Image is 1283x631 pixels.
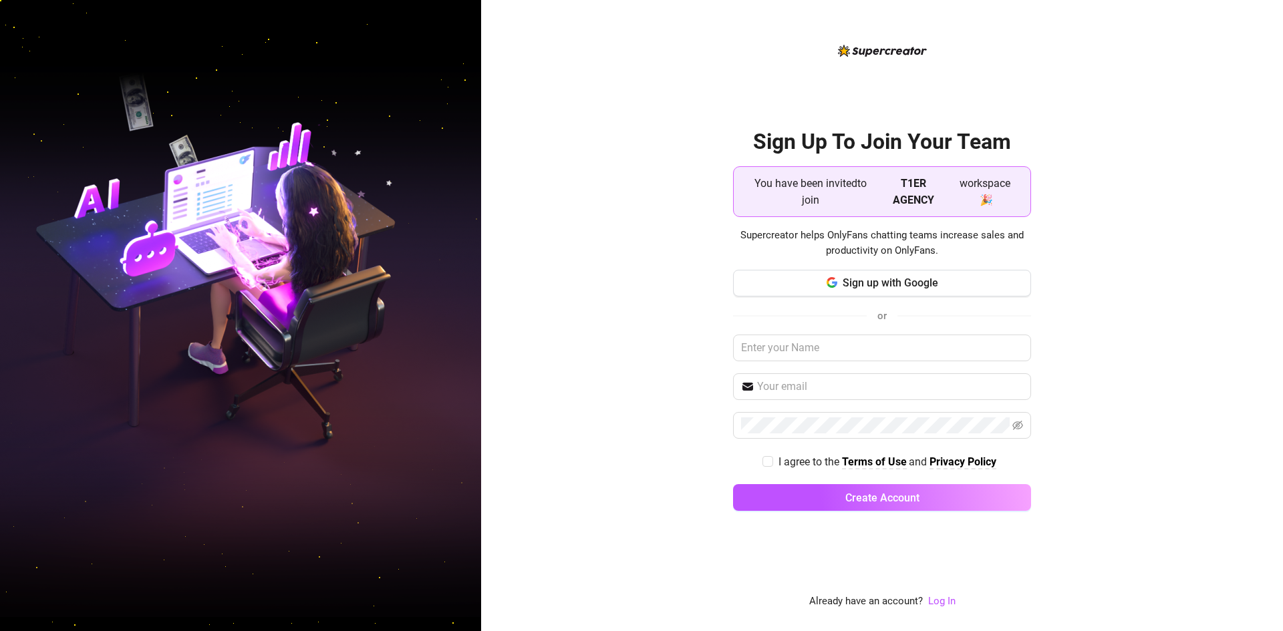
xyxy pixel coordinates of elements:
[733,484,1031,511] button: Create Account
[909,455,930,468] span: and
[733,270,1031,296] button: Sign up with Google
[877,310,887,322] span: or
[842,455,907,469] a: Terms of Use
[843,276,938,289] span: Sign up with Google
[928,595,956,607] a: Log In
[930,455,996,468] strong: Privacy Policy
[744,175,876,208] span: You have been invited to join
[845,491,919,504] span: Create Account
[733,228,1031,259] span: Supercreator helps OnlyFans chatting teams increase sales and productivity on OnlyFans.
[842,455,907,468] strong: Terms of Use
[778,455,842,468] span: I agree to the
[893,177,934,206] strong: T1ER AGENCY
[733,335,1031,361] input: Enter your Name
[809,594,923,610] span: Already have an account?
[928,594,956,610] a: Log In
[733,128,1031,156] h2: Sign Up To Join Your Team
[838,45,927,57] img: logo-BBDzfeDw.svg
[951,175,1020,208] span: workspace 🎉
[930,455,996,469] a: Privacy Policy
[757,379,1023,395] input: Your email
[1012,420,1023,431] span: eye-invisible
